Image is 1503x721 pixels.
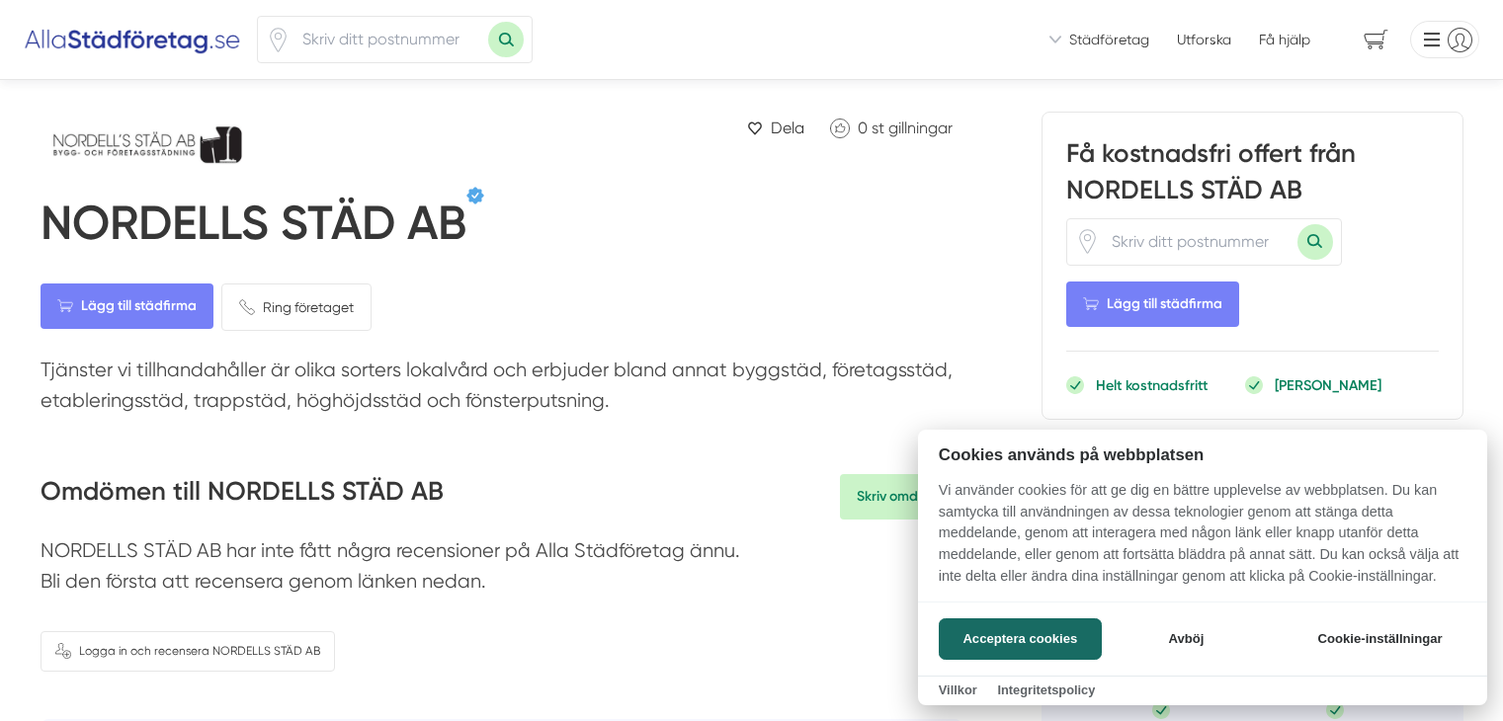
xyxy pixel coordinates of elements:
p: Vi använder cookies för att ge dig en bättre upplevelse av webbplatsen. Du kan samtycka till anvä... [918,480,1487,601]
button: Cookie-inställningar [1294,618,1466,660]
button: Avböj [1108,618,1265,660]
h2: Cookies används på webbplatsen [918,445,1487,464]
a: Villkor [939,682,977,697]
button: Acceptera cookies [939,618,1102,660]
a: Integritetspolicy [997,682,1095,697]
